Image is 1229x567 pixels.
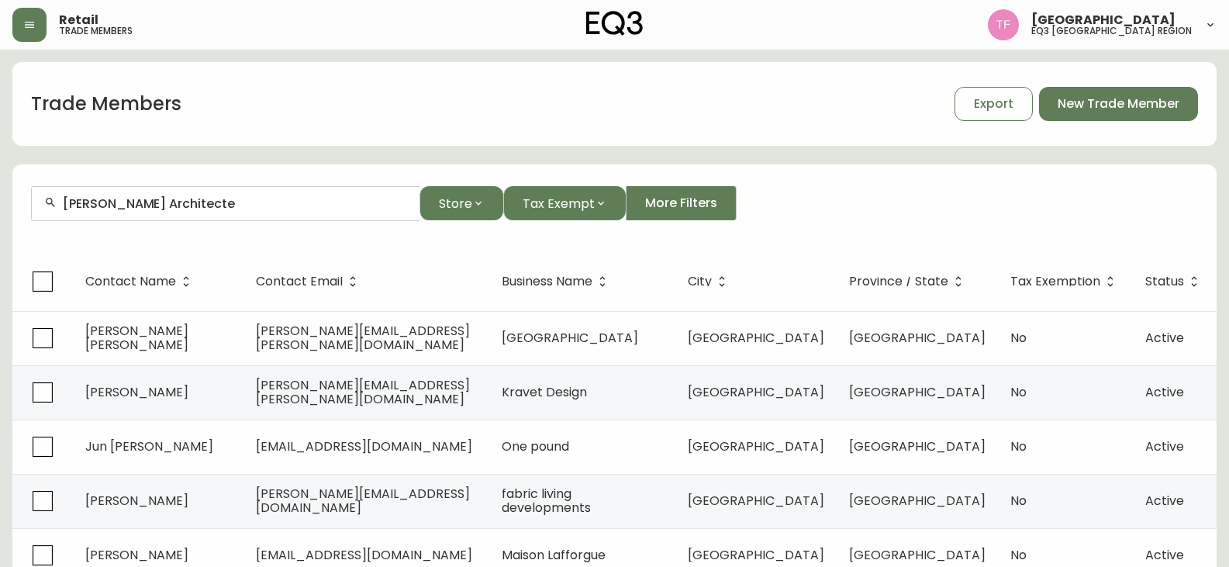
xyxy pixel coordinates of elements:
[502,437,569,455] span: One pound
[1145,277,1184,286] span: Status
[85,275,196,289] span: Contact Name
[85,492,188,510] span: [PERSON_NAME]
[626,186,737,220] button: More Filters
[31,91,181,117] h1: Trade Members
[974,95,1013,112] span: Export
[256,376,470,408] span: [PERSON_NAME][EMAIL_ADDRESS][PERSON_NAME][DOMAIN_NAME]
[586,11,644,36] img: logo
[1058,95,1179,112] span: New Trade Member
[1031,14,1175,26] span: [GEOGRAPHIC_DATA]
[1010,277,1100,286] span: Tax Exemption
[256,322,470,354] span: [PERSON_NAME][EMAIL_ADDRESS][PERSON_NAME][DOMAIN_NAME]
[1031,26,1192,36] h5: eq3 [GEOGRAPHIC_DATA] region
[849,275,968,289] span: Province / State
[1145,492,1184,510] span: Active
[439,194,472,213] span: Store
[502,329,638,347] span: [GEOGRAPHIC_DATA]
[1145,437,1184,455] span: Active
[523,194,595,213] span: Tax Exempt
[1010,492,1027,510] span: No
[849,277,948,286] span: Province / State
[256,275,363,289] span: Contact Email
[849,383,986,401] span: [GEOGRAPHIC_DATA]
[849,437,986,455] span: [GEOGRAPHIC_DATA]
[688,383,824,401] span: [GEOGRAPHIC_DATA]
[502,485,591,517] span: fabric living developments
[502,275,613,289] span: Business Name
[688,546,824,564] span: [GEOGRAPHIC_DATA]
[256,546,472,564] span: [EMAIL_ADDRESS][DOMAIN_NAME]
[688,492,824,510] span: [GEOGRAPHIC_DATA]
[1039,87,1198,121] button: New Trade Member
[59,14,98,26] span: Retail
[1010,383,1027,401] span: No
[1010,546,1027,564] span: No
[502,277,592,286] span: Business Name
[256,277,343,286] span: Contact Email
[419,186,503,220] button: Store
[1145,329,1184,347] span: Active
[1010,329,1027,347] span: No
[1145,546,1184,564] span: Active
[85,322,188,354] span: [PERSON_NAME] [PERSON_NAME]
[1145,383,1184,401] span: Active
[955,87,1033,121] button: Export
[503,186,626,220] button: Tax Exempt
[63,196,407,211] input: Search
[85,277,176,286] span: Contact Name
[688,275,732,289] span: City
[988,9,1019,40] img: 971393357b0bdd4f0581b88529d406f6
[1010,437,1027,455] span: No
[256,485,470,517] span: [PERSON_NAME][EMAIL_ADDRESS][DOMAIN_NAME]
[688,277,712,286] span: City
[849,546,986,564] span: [GEOGRAPHIC_DATA]
[688,437,824,455] span: [GEOGRAPHIC_DATA]
[1010,275,1120,289] span: Tax Exemption
[1145,275,1204,289] span: Status
[849,329,986,347] span: [GEOGRAPHIC_DATA]
[256,437,472,455] span: [EMAIL_ADDRESS][DOMAIN_NAME]
[502,383,587,401] span: Kravet Design
[85,546,188,564] span: [PERSON_NAME]
[688,329,824,347] span: [GEOGRAPHIC_DATA]
[85,383,188,401] span: [PERSON_NAME]
[85,437,213,455] span: Jun [PERSON_NAME]
[849,492,986,510] span: [GEOGRAPHIC_DATA]
[645,195,717,212] span: More Filters
[59,26,133,36] h5: trade members
[502,546,606,564] span: Maison Lafforgue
